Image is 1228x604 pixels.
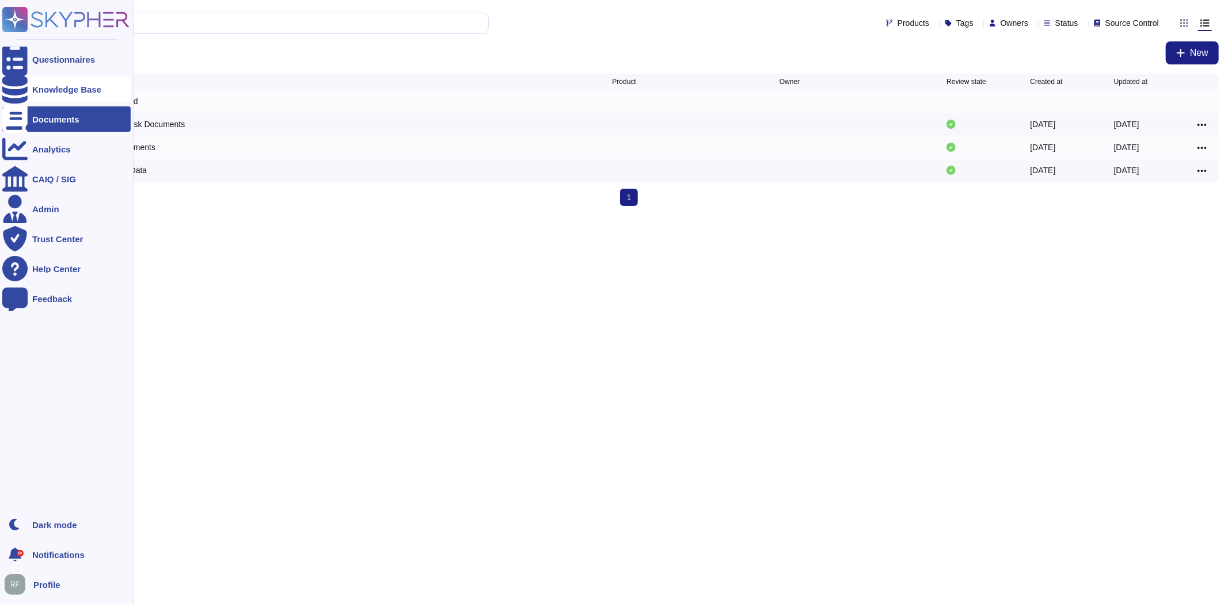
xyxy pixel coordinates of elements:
a: Help Center [2,256,131,281]
button: user [2,572,33,597]
div: CAIQ / SIG [32,175,76,184]
div: [DATE] [1031,118,1056,130]
a: Trust Center [2,226,131,251]
div: Trust Center [32,235,83,243]
div: [DATE] [1114,165,1139,176]
a: Knowledge Base [2,77,131,102]
a: Documents [2,106,131,132]
span: Source Control [1105,19,1159,27]
span: Review state [946,78,986,85]
div: Dark mode [32,521,77,529]
a: Analytics [2,136,131,162]
div: 9+ [17,550,24,557]
span: Updated at [1114,78,1148,85]
input: Search by keywords [45,13,488,33]
a: Admin [2,196,131,221]
div: Knowledge Base [32,85,101,94]
span: Owners [1001,19,1028,27]
span: New [1190,48,1208,58]
span: 1 [620,189,638,206]
div: Admin [32,205,59,213]
button: New [1166,41,1219,64]
div: [DATE] [1031,142,1056,153]
span: Products [898,19,929,27]
div: Documents [32,115,79,124]
div: Questionnaires [32,55,95,64]
span: Product [612,78,636,85]
div: [DATE] [1031,165,1056,176]
div: Ask Risk Documents [111,118,185,130]
span: Profile [33,580,60,589]
span: Owner [780,78,800,85]
span: Status [1055,19,1078,27]
span: Notifications [32,551,85,559]
a: Questionnaires [2,47,131,72]
img: user [5,574,25,595]
a: CAIQ / SIG [2,166,131,192]
span: Created at [1031,78,1063,85]
div: Analytics [32,145,71,154]
span: Tags [956,19,974,27]
div: Help Center [32,265,81,273]
div: Feedback [32,295,72,303]
div: [DATE] [1114,142,1139,153]
a: Feedback [2,286,131,311]
div: [DATE] [1114,118,1139,130]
